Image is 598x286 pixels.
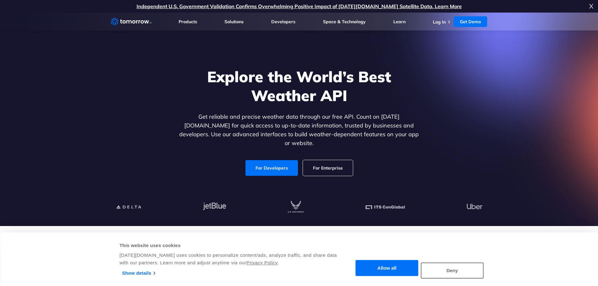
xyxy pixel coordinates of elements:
a: Get Demo [454,16,487,27]
a: Products [179,19,197,24]
a: Home link [111,17,152,26]
p: Get reliable and precise weather data through our free API. Count on [DATE][DOMAIN_NAME] for quic... [178,112,420,148]
a: Learn [393,19,406,24]
a: For Enterprise [303,160,353,176]
a: Space & Technology [323,19,366,24]
a: Developers [271,19,295,24]
button: Allow all [356,260,418,276]
h1: Explore the World’s Best Weather API [178,67,420,105]
a: Independent U.S. Government Validation Confirms Overwhelming Positive Impact of [DATE][DOMAIN_NAM... [137,3,462,9]
div: [DATE][DOMAIN_NAME] uses cookies to personalize content/ads, analyze traffic, and share data with... [120,251,338,267]
a: Show details [122,268,155,278]
div: This website uses cookies [120,242,338,249]
button: Deny [421,262,484,278]
a: Privacy Policy [246,260,278,265]
a: Log In [433,19,446,25]
a: Solutions [224,19,244,24]
a: For Developers [245,160,298,176]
